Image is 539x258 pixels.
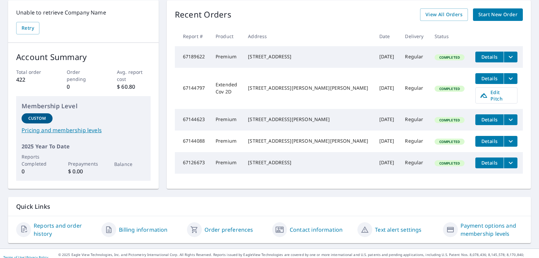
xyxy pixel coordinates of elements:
[479,160,500,166] span: Details
[119,226,167,234] a: Billing information
[210,26,243,46] th: Product
[16,51,151,63] p: Account Summary
[435,86,464,91] span: Completed
[67,83,100,91] p: 0
[243,26,374,46] th: Address
[22,24,34,32] span: Retry
[248,53,368,60] div: [STREET_ADDRESS]
[475,114,504,125] button: detailsBtn-67144623
[248,159,368,166] div: [STREET_ADDRESS]
[16,68,50,76] p: Total order
[504,136,517,147] button: filesDropdownBtn-67144088
[175,46,210,68] td: 67189622
[435,118,464,122] span: Completed
[175,131,210,152] td: 67144088
[400,68,429,109] td: Regular
[475,87,517,104] a: Edit Pitch
[248,138,368,144] div: [STREET_ADDRESS][PERSON_NAME][PERSON_NAME]
[425,10,463,19] span: View All Orders
[435,161,464,166] span: Completed
[248,85,368,91] div: [STREET_ADDRESS][PERSON_NAME][PERSON_NAME]
[204,226,253,234] a: Order preferences
[22,167,53,175] p: 0
[28,115,46,121] p: Custom
[374,68,400,109] td: [DATE]
[479,138,500,144] span: Details
[175,8,231,21] p: Recent Orders
[479,75,500,82] span: Details
[478,10,517,19] span: Start New Order
[435,55,464,60] span: Completed
[374,109,400,131] td: [DATE]
[504,52,517,62] button: filesDropdownBtn-67189622
[175,152,210,174] td: 67126673
[400,26,429,46] th: Delivery
[435,139,464,144] span: Completed
[473,8,523,21] a: Start New Order
[400,109,429,131] td: Regular
[210,46,243,68] td: Premium
[475,73,504,84] button: detailsBtn-67144797
[374,46,400,68] td: [DATE]
[480,89,513,102] span: Edit Pitch
[16,22,39,34] button: Retry
[248,116,368,123] div: [STREET_ADDRESS][PERSON_NAME]
[117,83,151,91] p: $ 60.80
[400,131,429,152] td: Regular
[175,68,210,109] td: 67144797
[400,152,429,174] td: Regular
[175,26,210,46] th: Report #
[68,160,99,167] p: Prepayments
[22,102,145,111] p: Membership Level
[16,8,151,17] p: Unable to retrieve Company Name
[16,76,50,84] p: 422
[375,226,421,234] a: Text alert settings
[504,73,517,84] button: filesDropdownBtn-67144797
[429,26,470,46] th: Status
[504,114,517,125] button: filesDropdownBtn-67144623
[504,157,517,168] button: filesDropdownBtn-67126673
[290,226,343,234] a: Contact information
[420,8,468,21] a: View All Orders
[68,167,99,175] p: $ 0.00
[34,222,96,238] a: Reports and order history
[374,152,400,174] td: [DATE]
[210,152,243,174] td: Premium
[479,116,500,123] span: Details
[210,68,243,109] td: Extended Cov 2D
[114,161,145,168] p: Balance
[175,109,210,131] td: 67144623
[374,26,400,46] th: Date
[210,109,243,131] td: Premium
[475,52,504,62] button: detailsBtn-67189622
[210,131,243,152] td: Premium
[67,68,100,83] p: Order pending
[22,126,145,134] a: Pricing and membership levels
[400,46,429,68] td: Regular
[475,136,504,147] button: detailsBtn-67144088
[22,142,145,150] p: 2025 Year To Date
[374,131,400,152] td: [DATE]
[461,222,523,238] a: Payment options and membership levels
[479,54,500,60] span: Details
[117,68,151,83] p: Avg. report cost
[22,153,53,167] p: Reports Completed
[16,202,523,211] p: Quick Links
[475,157,504,168] button: detailsBtn-67126673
